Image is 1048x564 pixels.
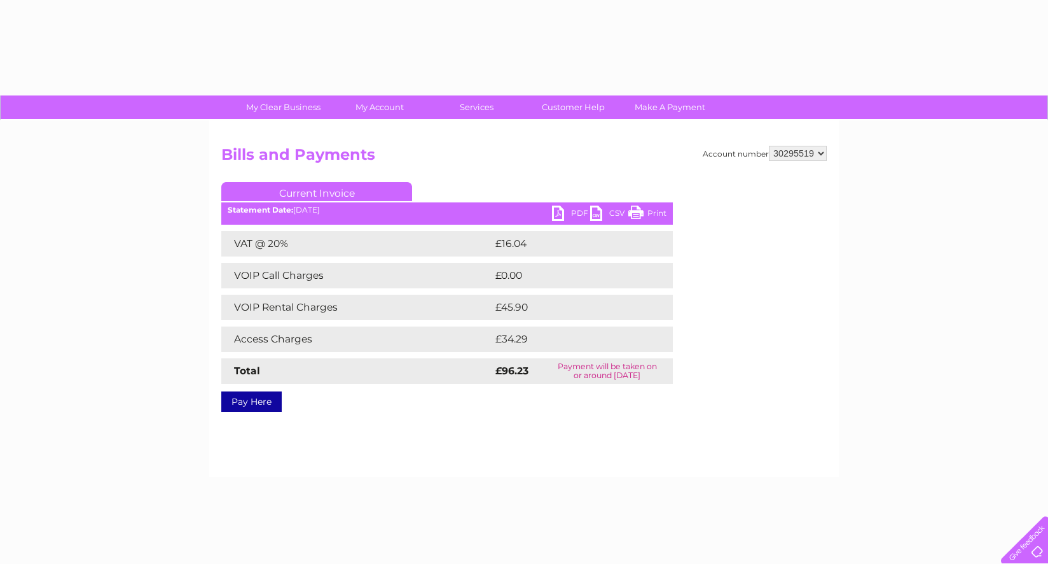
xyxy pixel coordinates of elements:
b: Statement Date: [228,205,293,215]
td: £16.04 [492,231,647,257]
td: £34.29 [492,327,647,352]
div: Account number [703,146,827,161]
a: Make A Payment [617,95,722,119]
td: £0.00 [492,263,644,288]
td: £45.90 [492,295,647,320]
a: My Account [327,95,432,119]
a: Current Invoice [221,182,412,201]
strong: £96.23 [495,365,528,377]
h2: Bills and Payments [221,146,827,170]
div: [DATE] [221,206,673,215]
a: PDF [552,206,590,224]
td: VAT @ 20% [221,231,492,257]
a: CSV [590,206,628,224]
a: My Clear Business [231,95,336,119]
a: Pay Here [221,391,282,412]
a: Services [424,95,529,119]
a: Customer Help [521,95,626,119]
a: Print [628,206,666,224]
strong: Total [234,365,260,377]
td: Access Charges [221,327,492,352]
td: Payment will be taken on or around [DATE] [541,358,673,384]
td: VOIP Call Charges [221,263,492,288]
td: VOIP Rental Charges [221,295,492,320]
